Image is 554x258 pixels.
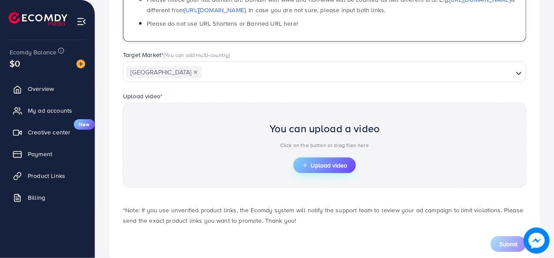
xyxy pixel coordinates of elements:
[147,19,298,28] span: Please do not use URL Shortens or Banned URL here!
[28,84,54,93] span: Overview
[28,171,65,180] span: Product Links
[9,12,67,26] img: logo
[123,61,526,82] div: Search for option
[193,70,198,74] button: Deselect Pakistan
[7,80,88,97] a: Overview
[302,162,347,168] span: Upload video
[202,66,512,79] input: Search for option
[269,122,380,135] h2: You can upload a video
[76,60,85,68] img: image
[10,57,20,70] span: $0
[74,119,95,130] span: New
[28,128,70,137] span: Creative center
[491,236,526,252] button: Submit
[76,17,86,27] img: menu
[123,50,230,59] label: Target Market
[28,106,72,115] span: My ad accounts
[7,145,88,163] a: Payment
[10,48,56,57] span: Ecomdy Balance
[163,51,230,59] span: (You can add multi-country)
[28,150,52,158] span: Payment
[7,167,88,184] a: Product Links
[7,102,88,119] a: My ad accounts
[524,228,550,254] img: image
[126,66,202,78] span: [GEOGRAPHIC_DATA]
[184,6,245,14] a: [URL][DOMAIN_NAME]
[269,140,380,151] p: Click on the button or drag files here
[123,92,163,101] label: Upload video
[7,124,88,141] a: Creative centerNew
[293,157,356,173] button: Upload video
[499,240,518,248] span: Submit
[7,189,88,206] a: Billing
[123,205,526,226] p: *Note: If you use unverified product links, the Ecomdy system will notify the support team to rev...
[28,193,45,202] span: Billing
